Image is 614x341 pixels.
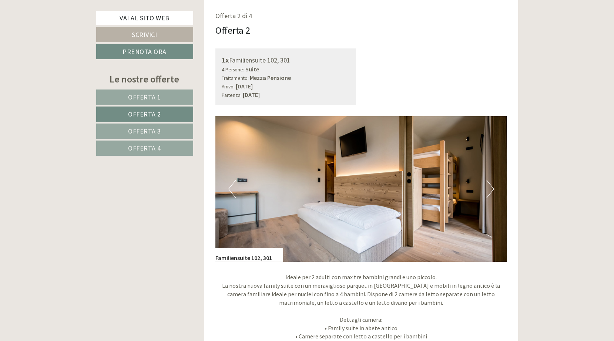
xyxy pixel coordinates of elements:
span: Offerta 2 di 4 [215,11,252,20]
b: [DATE] [243,91,260,98]
img: image [215,116,507,262]
div: Familiensuite 102, 301 [222,55,349,65]
button: Next [486,180,494,198]
small: 19:47 [11,36,109,41]
a: Vai al sito web [96,11,193,25]
button: Invia [253,193,292,208]
div: Familiensuite 102, 301 [215,248,283,262]
span: Offerta 4 [128,144,161,152]
b: 1x [222,55,229,64]
div: Offerta 2 [215,23,250,37]
div: Inso Sonnenheim [11,21,109,27]
small: 4 Persone: [222,67,244,73]
b: Mezza Pensione [250,74,291,81]
span: Offerta 3 [128,127,161,135]
div: Le nostre offerte [96,72,193,86]
div: Buon giorno, come possiamo aiutarla? [6,20,113,43]
button: Previous [228,180,236,198]
small: Arrivo: [222,84,235,90]
b: Suite [245,65,259,73]
span: Offerta 2 [128,110,161,118]
a: Scrivici [96,27,193,42]
small: Partenza: [222,92,242,98]
div: [DATE] [132,6,159,18]
small: Trattamento: [222,75,249,81]
a: Prenota ora [96,44,193,59]
b: [DATE] [236,82,253,90]
span: Offerta 1 [128,93,161,101]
